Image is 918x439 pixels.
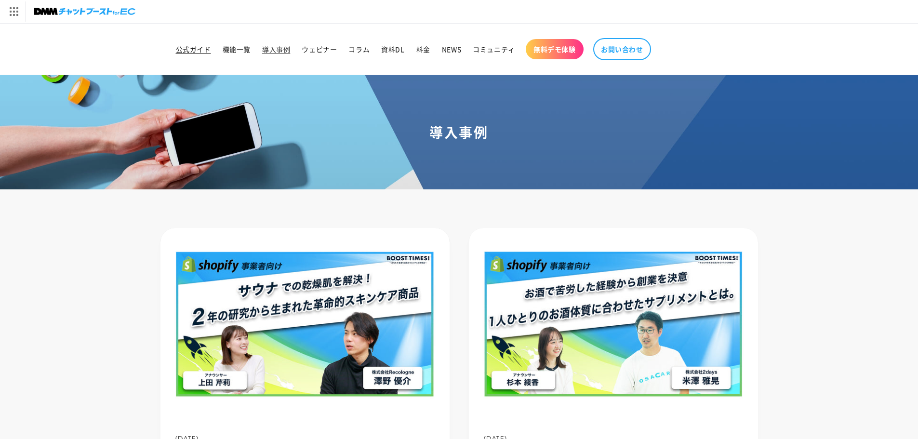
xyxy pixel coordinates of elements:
span: 導入事例 [262,45,290,53]
span: 機能一覧 [223,45,251,53]
img: サウナでの乾燥肌を解決！2年の研究から生まれた革命的スキンケア商品｜BOOST TIMES!#24 [160,228,450,421]
span: NEWS [442,45,461,53]
a: 導入事例 [256,39,296,59]
span: お問い合わせ [601,45,643,53]
a: 無料デモ体験 [526,39,584,59]
span: 資料DL [381,45,404,53]
span: 無料デモ体験 [533,45,576,53]
span: 公式ガイド [176,45,211,53]
span: 料金 [416,45,430,53]
a: コラム [343,39,375,59]
span: コミュニティ [473,45,515,53]
a: NEWS [436,39,467,59]
h1: 導入事例 [12,123,906,141]
img: サービス [1,1,26,22]
a: 料金 [411,39,436,59]
img: 1人ひとりのお酒体質に合わせたサプリメントとは。お酒で苦労した経験から創業を決意｜BOOST TIMES!#23 [469,228,758,421]
a: 機能一覧 [217,39,256,59]
a: コミュニティ [467,39,521,59]
span: ウェビナー [302,45,337,53]
a: 公式ガイド [170,39,217,59]
img: チャットブーストforEC [34,5,135,18]
span: コラム [348,45,370,53]
a: ウェビナー [296,39,343,59]
a: お問い合わせ [593,38,651,60]
a: 資料DL [375,39,410,59]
